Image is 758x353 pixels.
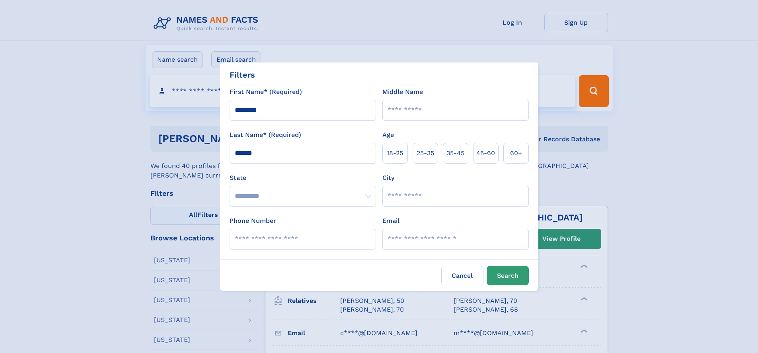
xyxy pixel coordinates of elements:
span: 45‑60 [476,148,495,158]
span: 60+ [510,148,522,158]
label: State [230,173,376,183]
label: Email [382,216,399,226]
label: First Name* (Required) [230,87,302,97]
label: Phone Number [230,216,276,226]
span: 35‑45 [446,148,464,158]
label: Cancel [441,266,483,285]
span: 18‑25 [387,148,403,158]
button: Search [487,266,529,285]
label: Last Name* (Required) [230,130,301,140]
div: Filters [230,69,255,81]
label: Middle Name [382,87,423,97]
span: 25‑35 [417,148,434,158]
label: City [382,173,394,183]
label: Age [382,130,394,140]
